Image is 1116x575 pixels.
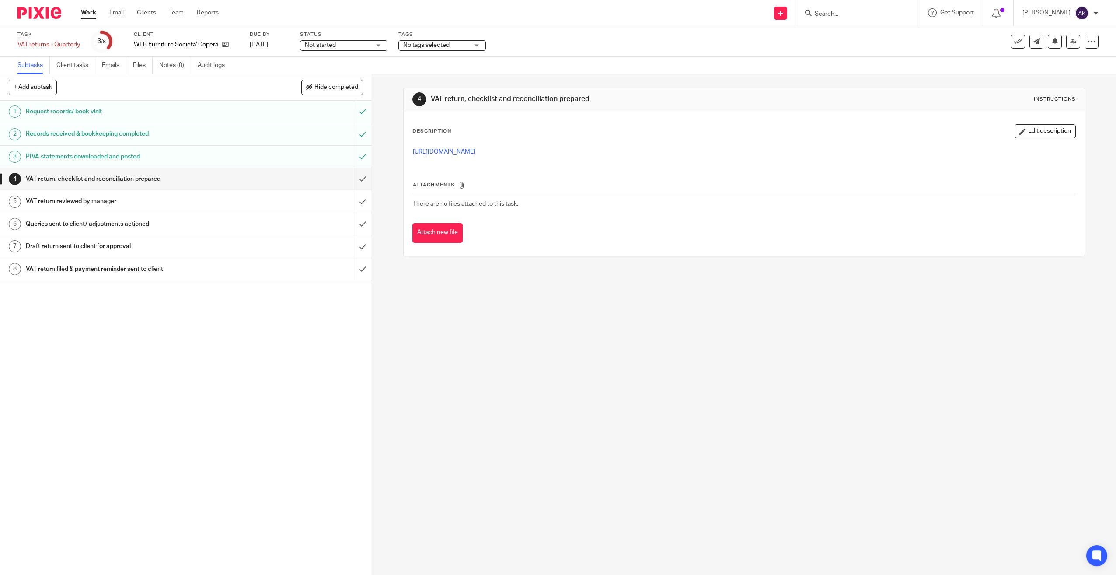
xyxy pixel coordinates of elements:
a: Notes (0) [159,57,191,74]
button: Hide completed [301,80,363,95]
div: 2 [9,128,21,140]
div: 5 [9,196,21,208]
label: Tags [398,31,486,38]
p: WEB Furniture Societa' Coperativa [134,40,218,49]
a: Email [109,8,124,17]
h1: Records received & bookkeeping completed [26,127,239,140]
span: [DATE] [250,42,268,48]
a: Files [133,57,153,74]
label: Task [17,31,80,38]
label: Client [134,31,239,38]
p: Description [412,128,451,135]
a: Reports [197,8,219,17]
h1: Queries sent to client/ adjustments actioned [26,217,239,231]
div: 8 [9,263,21,275]
a: Clients [137,8,156,17]
a: Work [81,8,96,17]
a: [URL][DOMAIN_NAME] [413,149,475,155]
img: Pixie [17,7,61,19]
div: 3 [97,36,106,46]
div: Instructions [1034,96,1076,103]
div: 6 [9,218,21,230]
div: 1 [9,105,21,118]
a: Client tasks [56,57,95,74]
input: Search [814,11,893,18]
h1: PIVA statements downloaded and posted [26,150,239,163]
a: Team [169,8,184,17]
div: 4 [412,92,426,106]
h1: VAT return, checklist and reconciliation prepared [26,172,239,186]
span: Not started [305,42,336,48]
img: svg%3E [1075,6,1089,20]
small: /8 [101,39,106,44]
h1: Request records/ book visit [26,105,239,118]
a: Audit logs [198,57,231,74]
h1: VAT return filed & payment reminder sent to client [26,263,239,276]
div: 7 [9,240,21,252]
div: VAT returns - Quarterly [17,40,80,49]
div: 3 [9,151,21,163]
h1: VAT return, checklist and reconciliation prepared [431,95,763,104]
span: Get Support [940,10,974,16]
button: Edit description [1015,124,1076,138]
h1: Draft return sent to client for approval [26,240,239,253]
span: There are no files attached to this task. [413,201,518,207]
label: Status [300,31,387,38]
span: No tags selected [403,42,450,48]
span: Hide completed [314,84,358,91]
button: Attach new file [412,223,463,243]
a: Subtasks [17,57,50,74]
h1: VAT return reviewed by manager [26,195,239,208]
button: + Add subtask [9,80,57,95]
p: [PERSON_NAME] [1022,8,1071,17]
label: Due by [250,31,289,38]
div: 4 [9,173,21,185]
a: Emails [102,57,126,74]
span: Attachments [413,182,455,187]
